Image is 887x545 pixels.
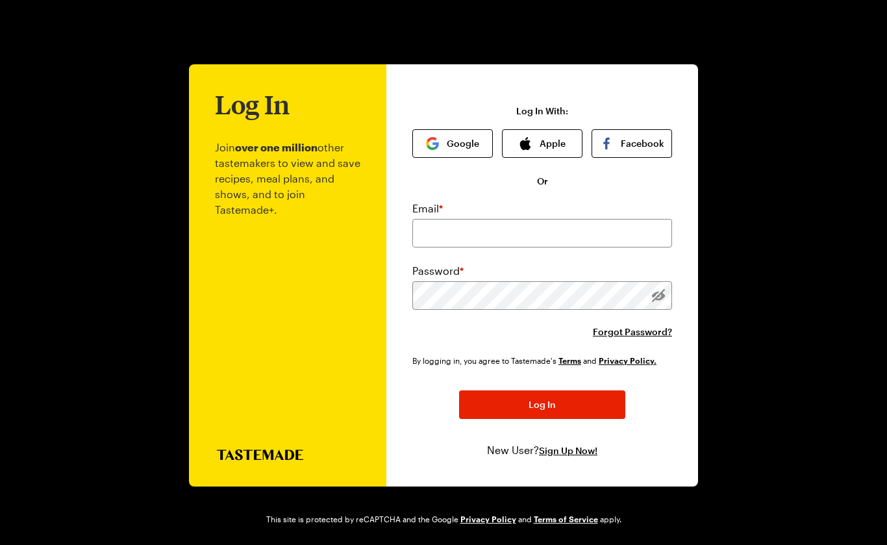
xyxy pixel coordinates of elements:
a: Go to Tastemade Homepage [399,21,489,36]
b: over one million [235,141,318,153]
p: Join other tastemakers to view and save recipes, meal plans, and shows, and to join Tastemade+. [215,119,360,450]
a: Tastemade Terms of Service [558,355,581,366]
h1: Log In [215,90,290,119]
a: Google Terms of Service [534,513,598,524]
a: Google Privacy Policy [460,513,516,524]
button: Facebook [592,129,672,158]
label: Email [412,201,443,216]
p: Log In With: [516,106,568,116]
label: Password [412,263,464,279]
button: Sign Up Now! [539,444,597,457]
a: Tastemade Privacy Policy [599,355,656,366]
button: Apple [502,129,582,158]
div: This site is protected by reCAPTCHA and the Google and apply. [266,514,621,524]
button: Log In [459,390,625,419]
span: New User? [487,444,539,456]
span: Or [537,175,548,188]
img: tastemade [399,21,489,32]
button: Forgot Password? [593,325,672,338]
div: By logging in, you agree to Tastemade's and [412,354,662,367]
button: Google [412,129,493,158]
span: Log In [529,398,556,411]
